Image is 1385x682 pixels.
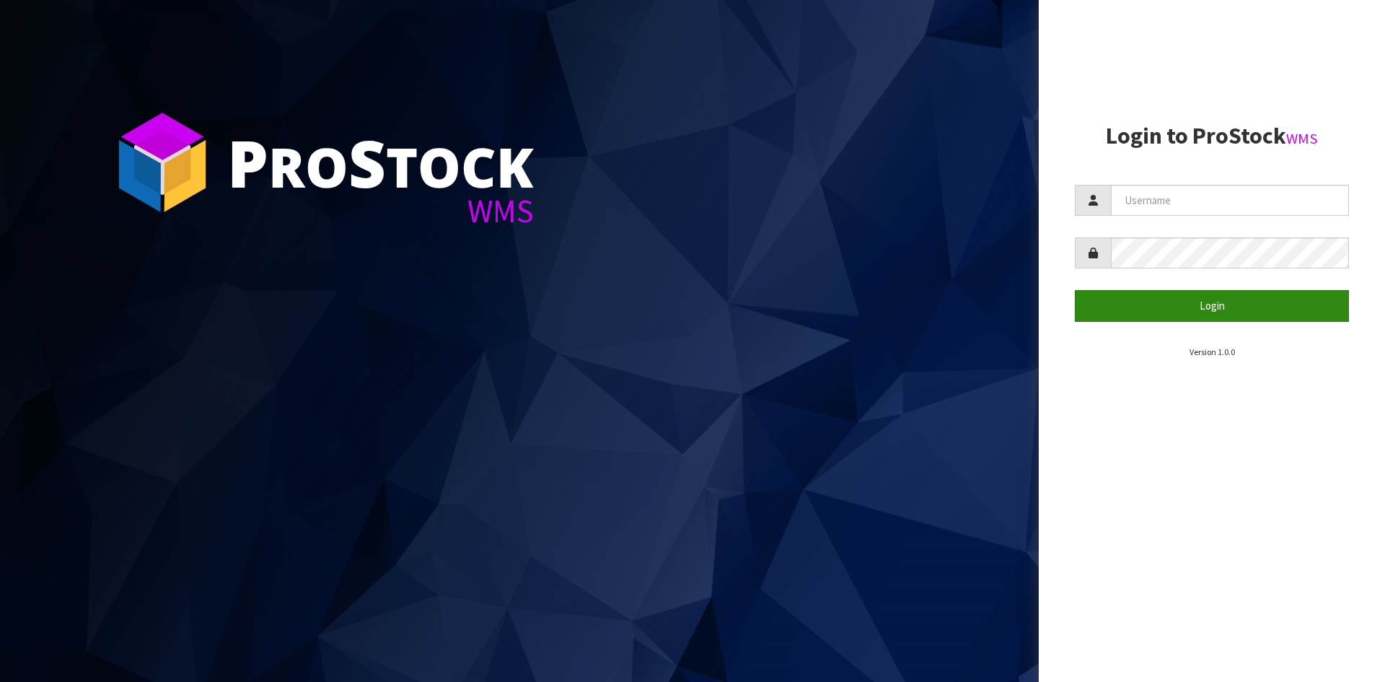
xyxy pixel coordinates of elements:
[1075,290,1349,321] button: Login
[348,118,386,206] span: S
[1075,123,1349,149] h2: Login to ProStock
[108,108,216,217] img: ProStock Cube
[1111,185,1349,216] input: Username
[227,130,534,195] div: ro tock
[227,118,268,206] span: P
[1286,129,1318,148] small: WMS
[1190,346,1235,357] small: Version 1.0.0
[227,195,534,227] div: WMS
